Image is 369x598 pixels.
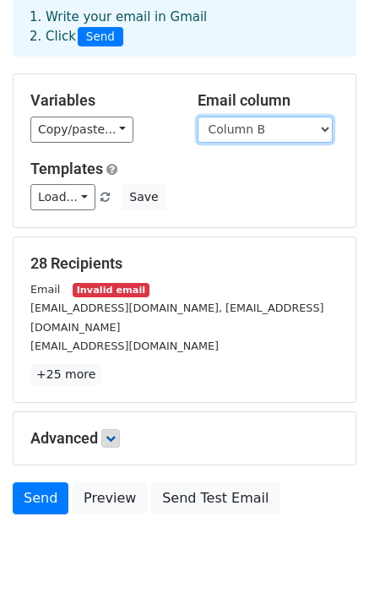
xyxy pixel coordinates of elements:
h5: Advanced [30,429,339,448]
a: Copy/paste... [30,117,133,143]
h5: Variables [30,91,172,110]
div: 1. Write your email in Gmail 2. Click [17,8,352,46]
iframe: Chat Widget [285,517,369,598]
small: [EMAIL_ADDRESS][DOMAIN_NAME], [EMAIL_ADDRESS][DOMAIN_NAME] [30,302,323,334]
a: Templates [30,160,103,177]
small: [EMAIL_ADDRESS][DOMAIN_NAME] [30,340,219,352]
a: Send [13,482,68,514]
a: Preview [73,482,147,514]
button: Save [122,184,166,210]
a: +25 more [30,364,101,385]
small: Email [30,283,60,296]
h5: 28 Recipients [30,254,339,273]
a: Load... [30,184,95,210]
h5: Email column [198,91,339,110]
a: Send Test Email [151,482,279,514]
span: Send [78,27,123,47]
small: Invalid email [73,283,149,297]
